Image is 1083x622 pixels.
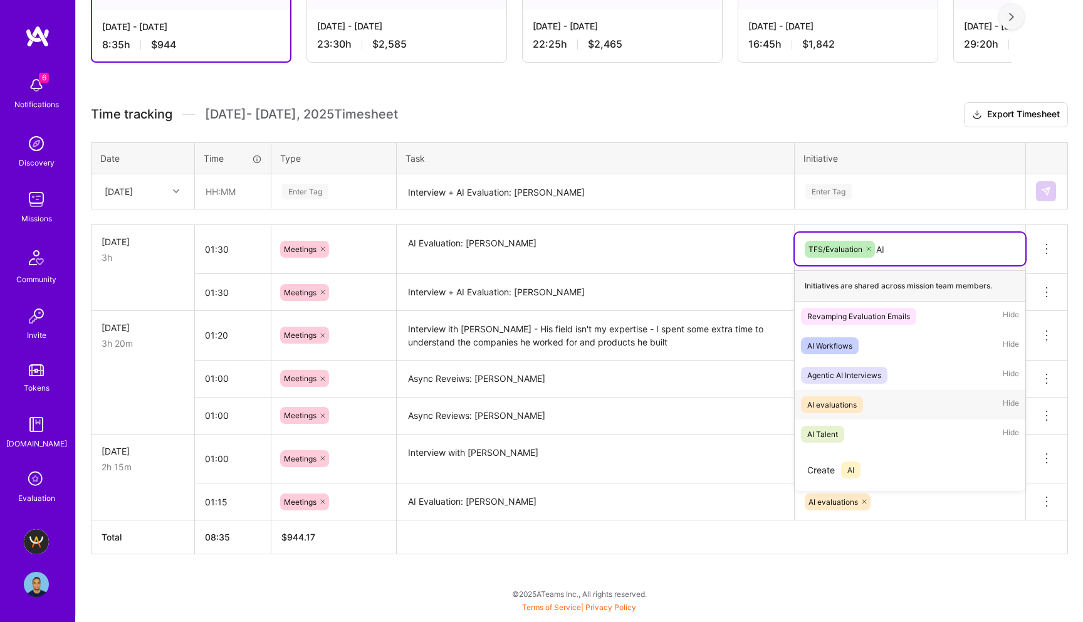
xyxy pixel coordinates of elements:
div: [DATE] [102,321,184,334]
div: Create [801,455,1019,485]
img: right [1009,13,1014,21]
textarea: Interview with [PERSON_NAME] [398,436,793,483]
span: $944 [151,38,176,51]
span: Meetings [284,374,317,383]
div: 2h 15m [102,460,184,473]
div: Agentic AI Interviews [807,369,881,382]
div: Missions [21,212,52,225]
span: $1,842 [802,38,835,51]
span: AI evaluations [808,497,858,507]
input: HH:MM [195,485,271,519]
div: Evaluation [18,492,55,505]
img: User Avatar [24,572,49,597]
img: discovery [24,131,49,156]
div: Community [16,273,56,286]
input: HH:MM [196,175,270,208]
i: icon Chevron [173,188,179,194]
div: [DATE] - [DATE] [102,20,280,33]
div: Time [204,152,262,165]
a: Privacy Policy [585,603,636,612]
img: tokens [29,364,44,376]
div: [DATE] - [DATE] [317,19,496,33]
input: HH:MM [195,319,271,352]
span: Meetings [284,454,317,463]
div: [DATE] [102,235,184,248]
img: A.Team - Grow A.Team's Community & Demand [24,529,49,554]
textarea: Async Reveiws: [PERSON_NAME] [398,362,793,396]
span: $2,585 [372,38,407,51]
div: Enter Tag [805,182,852,201]
span: Hide [1003,426,1019,443]
textarea: Async Reviews: [PERSON_NAME] [398,399,793,433]
span: $ 944.17 [281,532,315,542]
span: Hide [1003,396,1019,413]
span: Time tracking [91,107,172,122]
div: Initiatives are shared across mission team members. [795,270,1025,302]
th: 08:35 [195,520,271,554]
span: Meetings [284,330,317,340]
i: icon Download [972,108,982,122]
span: Hide [1003,367,1019,384]
a: Terms of Service [522,603,581,612]
th: Total [92,520,195,554]
div: Invite [27,329,46,342]
span: 6 [39,73,49,83]
img: bell [24,73,49,98]
span: | [522,603,636,612]
div: [DATE] - [DATE] [748,19,928,33]
th: Task [397,142,795,174]
div: 3h [102,251,184,264]
div: Initiative [803,152,1017,165]
div: © 2025 ATeams Inc., All rights reserved. [75,578,1083,609]
span: Meetings [284,288,317,297]
img: teamwork [24,187,49,212]
input: HH:MM [195,442,271,475]
div: [DATE] [102,445,184,458]
input: HH:MM [195,233,271,266]
div: 22:25 h [533,38,712,51]
textarea: AI Evaluation: [PERSON_NAME] [398,485,793,519]
input: HH:MM [195,276,271,309]
div: AI Workflows [807,339,852,352]
div: 8:35 h [102,38,280,51]
a: A.Team - Grow A.Team's Community & Demand [21,529,52,554]
div: [DATE] [105,185,133,198]
th: Date [92,142,195,174]
button: Export Timesheet [964,102,1068,127]
input: HH:MM [195,362,271,395]
div: 23:30 h [317,38,496,51]
input: HH:MM [195,399,271,432]
img: guide book [24,412,49,437]
div: Enter Tag [282,182,328,201]
span: AI [841,461,861,478]
span: $2,465 [588,38,622,51]
span: Meetings [284,245,317,254]
th: Type [271,142,397,174]
div: 3h 20m [102,337,184,350]
div: Discovery [19,156,55,169]
span: Hide [1003,337,1019,354]
div: AI Talent [807,428,838,441]
div: Notifications [14,98,59,111]
span: TFS/Evaluation [808,245,862,254]
img: Submit [1041,186,1051,196]
div: [DATE] - [DATE] [533,19,712,33]
textarea: Interview ith [PERSON_NAME] - His field isn't my expertise - I spent some extra time to understan... [398,312,793,359]
div: 16:45 h [748,38,928,51]
img: logo [25,25,50,48]
i: icon SelectionTeam [24,468,48,492]
span: [DATE] - [DATE] , 2025 Timesheet [205,107,398,122]
div: Revamping Evaluation Emails [807,310,910,323]
img: Invite [24,303,49,329]
textarea: AI Evaluation: [PERSON_NAME] [398,226,793,273]
div: [DOMAIN_NAME] [6,437,67,450]
span: Meetings [284,497,317,507]
a: User Avatar [21,572,52,597]
div: AI evaluations [807,398,857,411]
textarea: Interview + AI Evaluation: [PERSON_NAME] [398,275,793,310]
img: Community [21,243,51,273]
div: Tokens [24,381,50,394]
span: Hide [1003,308,1019,325]
span: Meetings [284,411,317,420]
